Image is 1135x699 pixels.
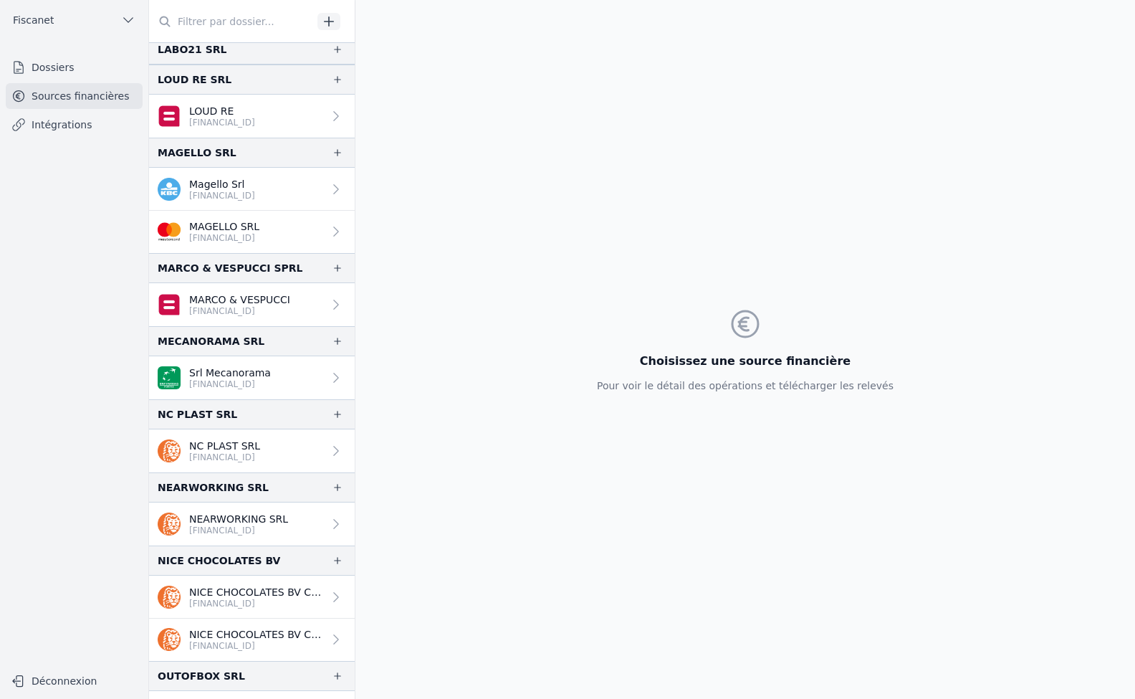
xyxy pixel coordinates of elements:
[158,513,181,536] img: ing.png
[597,353,894,370] h3: Choisissez une source financière
[189,525,288,536] p: [FINANCIAL_ID]
[158,178,181,201] img: kbc.png
[149,503,355,546] a: NEARWORKING SRL [FINANCIAL_ID]
[189,512,288,526] p: NEARWORKING SRL
[158,667,245,685] div: OUTOFBOX SRL
[189,439,260,453] p: NC PLAST SRL
[189,117,255,128] p: [FINANCIAL_ID]
[158,586,181,609] img: ing.png
[158,105,181,128] img: belfius.png
[158,439,181,462] img: ing.png
[158,628,181,651] img: ing.png
[6,670,143,693] button: Déconnexion
[158,41,226,58] div: LABO21 SRL
[189,305,290,317] p: [FINANCIAL_ID]
[189,366,271,380] p: Srl Mecanorama
[149,95,355,138] a: LOUD RE [FINANCIAL_ID]
[149,9,312,34] input: Filtrer par dossier...
[158,144,236,161] div: MAGELLO SRL
[158,220,181,243] img: imageedit_2_6530439554.png
[149,356,355,399] a: Srl Mecanorama [FINANCIAL_ID]
[149,211,355,253] a: MAGELLO SRL [FINANCIAL_ID]
[189,177,255,191] p: Magello Srl
[189,219,259,234] p: MAGELLO SRL
[158,71,231,88] div: LOUD RE SRL
[158,479,269,496] div: NEARWORKING SRL
[6,54,143,80] a: Dossiers
[149,619,355,661] a: NICE CHOCOLATES BV CREDIT CARDS [FINANCIAL_ID]
[189,293,290,307] p: MARCO & VESPUCCI
[149,429,355,472] a: NC PLAST SRL [FINANCIAL_ID]
[6,9,143,32] button: Fiscanet
[158,333,264,350] div: MECANORAMA SRL
[189,379,271,390] p: [FINANCIAL_ID]
[149,168,355,211] a: Magello Srl [FINANCIAL_ID]
[158,366,181,389] img: BNP_BE_BUSINESS_GEBABEBB.png
[189,104,255,118] p: LOUD RE
[189,640,323,652] p: [FINANCIAL_ID]
[597,379,894,393] p: Pour voir le détail des opérations et télécharger les relevés
[189,585,323,599] p: NICE CHOCOLATES BV CREDIT CARDS
[158,552,280,569] div: NICE CHOCOLATES BV
[6,83,143,109] a: Sources financières
[189,452,260,463] p: [FINANCIAL_ID]
[189,598,323,609] p: [FINANCIAL_ID]
[13,13,54,27] span: Fiscanet
[158,406,237,423] div: NC PLAST SRL
[149,576,355,619] a: NICE CHOCOLATES BV CREDIT CARDS [FINANCIAL_ID]
[6,112,143,138] a: Intégrations
[158,293,181,316] img: belfius.png
[189,190,255,201] p: [FINANCIAL_ID]
[189,627,323,642] p: NICE CHOCOLATES BV CREDIT CARDS
[158,260,302,277] div: MARCO & VESPUCCI SPRL
[149,283,355,326] a: MARCO & VESPUCCI [FINANCIAL_ID]
[189,232,259,244] p: [FINANCIAL_ID]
